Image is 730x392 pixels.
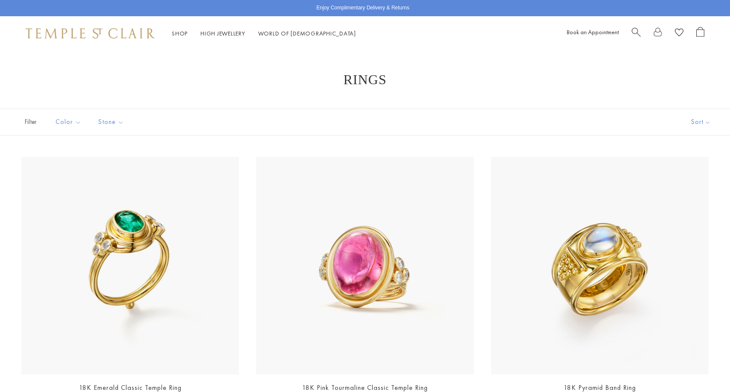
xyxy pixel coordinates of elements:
[92,112,130,132] button: Stone
[696,27,704,40] a: Open Shopping Bag
[200,29,245,37] a: High JewelleryHigh Jewellery
[258,29,356,37] a: World of [DEMOGRAPHIC_DATA]World of [DEMOGRAPHIC_DATA]
[34,72,696,87] h1: Rings
[49,112,88,132] button: Color
[26,28,155,38] img: Temple St. Clair
[672,109,730,135] button: Show sort by
[21,157,239,374] img: 18K Emerald Classic Temple Ring
[302,383,428,392] a: 18K Pink Tourmaline Classic Temple Ring
[172,29,188,37] a: ShopShop
[94,117,130,127] span: Stone
[79,383,182,392] a: 18K Emerald Classic Temple Ring
[564,383,636,392] a: 18K Pyramid Band Ring
[51,117,88,127] span: Color
[316,4,409,12] p: Enjoy Complimentary Delivery & Returns
[675,27,683,40] a: View Wishlist
[567,28,619,36] a: Book an Appointment
[632,27,641,40] a: Search
[256,157,474,374] img: 18K Pink Tourmaline Classic Temple Ring
[172,28,356,39] nav: Main navigation
[491,157,709,374] img: 18K Pyramid Band Ring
